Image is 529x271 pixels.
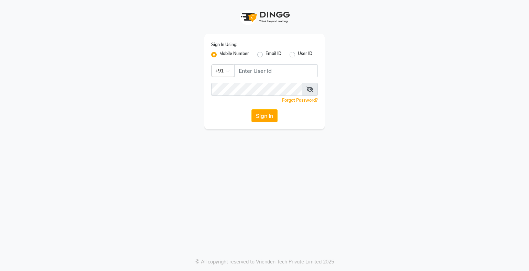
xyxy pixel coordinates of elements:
label: Mobile Number [219,50,249,59]
button: Sign In [251,109,278,122]
input: Username [234,64,318,77]
input: Username [211,83,302,96]
label: Email ID [266,50,281,59]
label: User ID [298,50,312,59]
img: logo1.svg [237,7,292,27]
label: Sign In Using: [211,42,237,48]
a: Forgot Password? [282,98,318,103]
